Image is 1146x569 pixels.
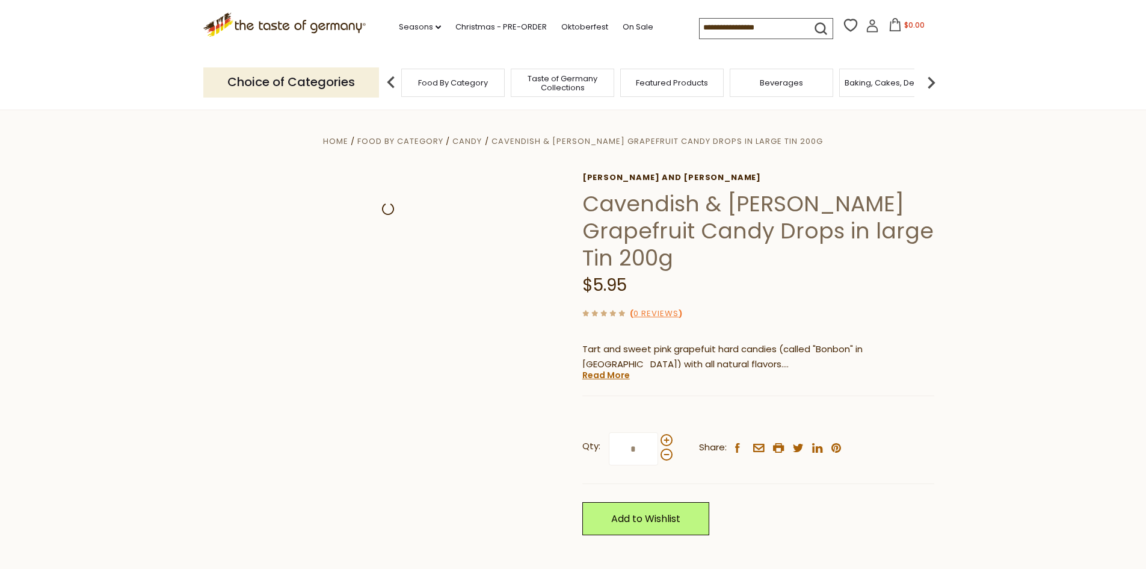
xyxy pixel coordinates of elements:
[452,135,482,147] a: Candy
[699,440,727,455] span: Share:
[514,74,611,92] a: Taste of Germany Collections
[582,502,709,535] a: Add to Wishlist
[582,190,934,272] h1: Cavendish & [PERSON_NAME] Grapefruit Candy Drops in large Tin 200g
[636,78,708,87] a: Featured Products
[582,273,627,297] span: $5.95
[609,432,658,465] input: Qty:
[582,369,630,381] a: Read More
[582,342,934,372] p: Tart and sweet pink grapefuit hard candies (called "Bonbon" in [GEOGRAPHIC_DATA]) with all natura...
[561,20,608,34] a: Oktoberfest
[203,67,379,97] p: Choice of Categories
[379,70,403,95] img: previous arrow
[904,20,925,30] span: $0.00
[845,78,938,87] a: Baking, Cakes, Desserts
[881,18,932,36] button: $0.00
[630,308,682,319] span: ( )
[582,439,600,454] strong: Qty:
[455,20,547,34] a: Christmas - PRE-ORDER
[418,78,488,87] a: Food By Category
[919,70,943,95] img: next arrow
[491,135,823,147] a: Cavendish & [PERSON_NAME] Grapefruit Candy Drops in large Tin 200g
[760,78,803,87] a: Beverages
[582,173,934,182] a: [PERSON_NAME] and [PERSON_NAME]
[399,20,441,34] a: Seasons
[623,20,653,34] a: On Sale
[357,135,443,147] a: Food By Category
[323,135,348,147] a: Home
[633,308,679,320] a: 0 Reviews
